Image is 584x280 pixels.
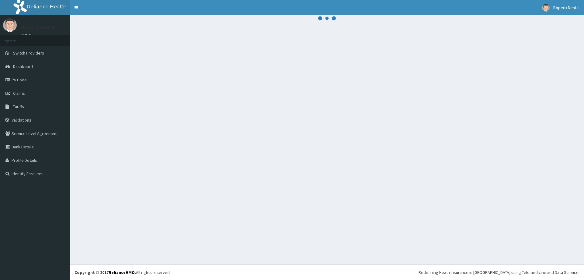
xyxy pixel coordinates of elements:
[75,270,136,275] strong: Copyright © 2017 .
[553,5,579,10] span: Roperb Dental
[318,9,336,27] svg: audio-loading
[3,18,17,32] img: User Image
[13,90,25,96] span: Claims
[109,270,135,275] a: RelianceHMO
[13,50,44,56] span: Switch Providers
[542,4,550,12] img: User Image
[419,269,579,275] div: Redefining Heath Insurance in [GEOGRAPHIC_DATA] using Telemedicine and Data Science!
[70,264,584,280] footer: All rights reserved.
[21,25,56,30] p: Roperb Dental
[21,33,36,37] a: Online
[13,64,33,69] span: Dashboard
[13,104,24,109] span: Tariffs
